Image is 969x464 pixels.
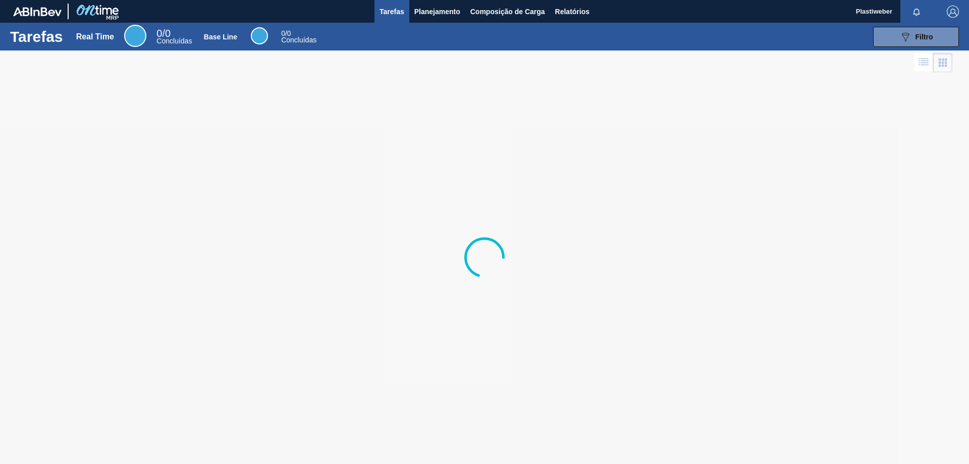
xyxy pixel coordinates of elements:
div: Real Time [156,29,192,44]
h1: Tarefas [10,31,63,42]
div: Real Time [76,32,114,41]
span: Concluídas [156,37,192,45]
span: 0 [281,29,285,37]
span: Relatórios [555,6,589,18]
span: / 0 [156,28,171,39]
img: TNhmsLtSVTkK8tSr43FrP2fwEKptu5GPRR3wAAAABJRU5ErkJggg== [13,7,62,16]
div: Real Time [124,25,146,47]
span: Concluídas [281,36,316,44]
span: Composição de Carga [470,6,545,18]
img: Logout [947,6,959,18]
span: Planejamento [414,6,460,18]
span: Filtro [916,33,933,41]
span: 0 [156,28,162,39]
div: Base Line [204,33,237,41]
button: Filtro [873,27,959,47]
button: Notificações [900,5,933,19]
div: Base Line [251,27,268,44]
span: / 0 [281,29,291,37]
span: Tarefas [380,6,404,18]
div: Base Line [281,30,316,43]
